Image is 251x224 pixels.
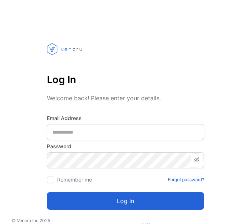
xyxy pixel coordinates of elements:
[57,176,92,183] label: Remember me
[168,176,204,183] a: Forgot password?
[47,94,204,102] p: Welcome back! Please enter your details.
[47,29,84,69] img: vencru logo
[47,71,204,89] p: Log In
[47,192,204,210] button: Log in
[47,142,204,150] label: Password
[47,114,204,122] label: Email Address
